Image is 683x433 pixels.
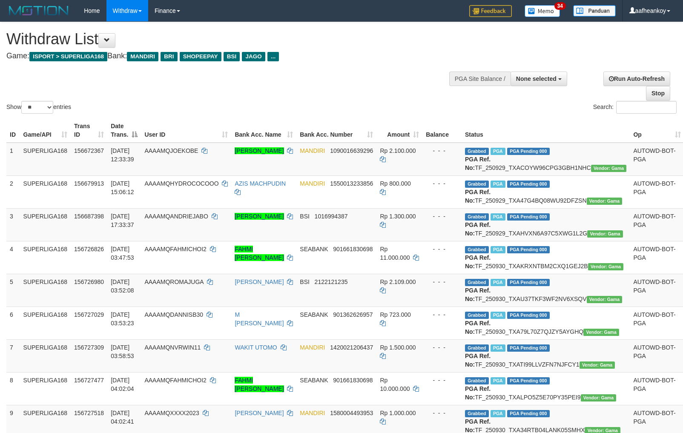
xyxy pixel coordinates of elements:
td: SUPERLIGA168 [20,208,71,241]
td: TF_250929_TXA47G4BQ08WU92DFZSN [462,175,630,208]
b: PGA Ref. No: [465,156,491,171]
td: TF_250930_TXALPO5Z5E70PY35PEI9 [462,372,630,405]
th: Date Trans.: activate to sort column descending [107,118,141,143]
div: - - - [426,245,458,253]
th: Game/API: activate to sort column ascending [20,118,71,143]
img: Feedback.jpg [469,5,512,17]
td: SUPERLIGA168 [20,143,71,176]
span: Marked by aafsoycanthlai [491,213,505,221]
span: [DATE] 17:33:37 [111,213,134,228]
span: PGA Pending [507,344,550,352]
span: Copy 901661830698 to clipboard [333,377,373,384]
span: ISPORT > SUPERLIGA168 [29,52,107,61]
span: Rp 1.300.000 [380,213,416,220]
span: [DATE] 03:58:53 [111,344,134,359]
a: [PERSON_NAME] [235,213,284,220]
td: 4 [6,241,20,274]
th: Status [462,118,630,143]
span: MANDIRI [300,344,325,351]
img: Button%20Memo.svg [525,5,560,17]
span: Vendor URL: https://trx31.1velocity.biz [580,361,615,369]
span: PGA Pending [507,148,550,155]
span: JAGO [242,52,265,61]
span: Grabbed [465,377,489,384]
span: Marked by aafandaneth [491,246,505,253]
span: Grabbed [465,148,489,155]
span: Copy 1550013233856 to clipboard [330,180,373,187]
span: SEABANK [300,311,328,318]
span: 156726980 [74,278,104,285]
span: AAAAMQDANNISB30 [144,311,203,318]
div: - - - [426,212,458,221]
span: Copy 2122121235 to clipboard [315,278,348,285]
span: AAAAMQXXXX2023 [144,410,199,416]
span: ... [267,52,279,61]
span: 156727518 [74,410,104,416]
span: MANDIRI [300,147,325,154]
span: MANDIRI [300,410,325,416]
b: PGA Ref. No: [465,189,491,204]
th: Amount: activate to sort column ascending [376,118,422,143]
span: Grabbed [465,181,489,188]
span: Rp 2.109.000 [380,278,416,285]
span: [DATE] 03:47:53 [111,246,134,261]
span: Rp 1.000.000 [380,410,416,416]
td: 2 [6,175,20,208]
span: Vendor URL: https://trx31.1velocity.biz [587,230,623,238]
td: 5 [6,274,20,307]
span: BRI [161,52,177,61]
span: [DATE] 03:52:08 [111,278,134,294]
a: WAKIT UTOMO [235,344,277,351]
span: Marked by aafandaneth [491,377,505,384]
span: Copy 901661830698 to clipboard [333,246,373,252]
a: FAHMI [PERSON_NAME] [235,377,284,392]
span: PGA Pending [507,246,550,253]
span: [DATE] 15:06:12 [111,180,134,195]
a: AZIS MACHPUDIN [235,180,286,187]
div: - - - [426,310,458,319]
span: [DATE] 04:02:04 [111,377,134,392]
span: 156727477 [74,377,104,384]
span: [DATE] 12:33:39 [111,147,134,163]
h4: Game: Bank: [6,52,447,60]
div: - - - [426,409,458,417]
a: [PERSON_NAME] [235,278,284,285]
th: Trans ID: activate to sort column ascending [71,118,107,143]
a: Stop [646,86,670,100]
span: PGA Pending [507,181,550,188]
span: MANDIRI [127,52,158,61]
a: [PERSON_NAME] [235,410,284,416]
span: 156687398 [74,213,104,220]
span: Vendor URL: https://trx31.1velocity.biz [581,394,617,401]
b: PGA Ref. No: [465,385,491,401]
span: Rp 10.000.000 [380,377,410,392]
span: PGA Pending [507,279,550,286]
td: TF_250930_TXA79L70Z7QJZY5AYGHQ [462,307,630,339]
span: Rp 800.000 [380,180,410,187]
td: SUPERLIGA168 [20,372,71,405]
span: Marked by aafandaneth [491,312,505,319]
td: SUPERLIGA168 [20,307,71,339]
span: BSI [300,278,310,285]
div: - - - [426,343,458,352]
span: Copy 1016994387 to clipboard [315,213,348,220]
span: Grabbed [465,410,489,417]
span: Grabbed [465,279,489,286]
span: PGA Pending [507,213,550,221]
td: 8 [6,372,20,405]
td: SUPERLIGA168 [20,241,71,274]
span: Rp 2.100.000 [380,147,416,154]
span: Copy 1420021206437 to clipboard [330,344,373,351]
span: PGA Pending [507,377,550,384]
span: 156679913 [74,180,104,187]
div: - - - [426,146,458,155]
td: 3 [6,208,20,241]
span: PGA Pending [507,410,550,417]
span: Marked by aafromsomean [491,344,505,352]
span: Rp 1.500.000 [380,344,416,351]
span: None selected [516,75,557,82]
td: SUPERLIGA168 [20,274,71,307]
span: Grabbed [465,246,489,253]
th: Bank Acc. Number: activate to sort column ascending [296,118,376,143]
span: Marked by aafsengchandara [491,181,505,188]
